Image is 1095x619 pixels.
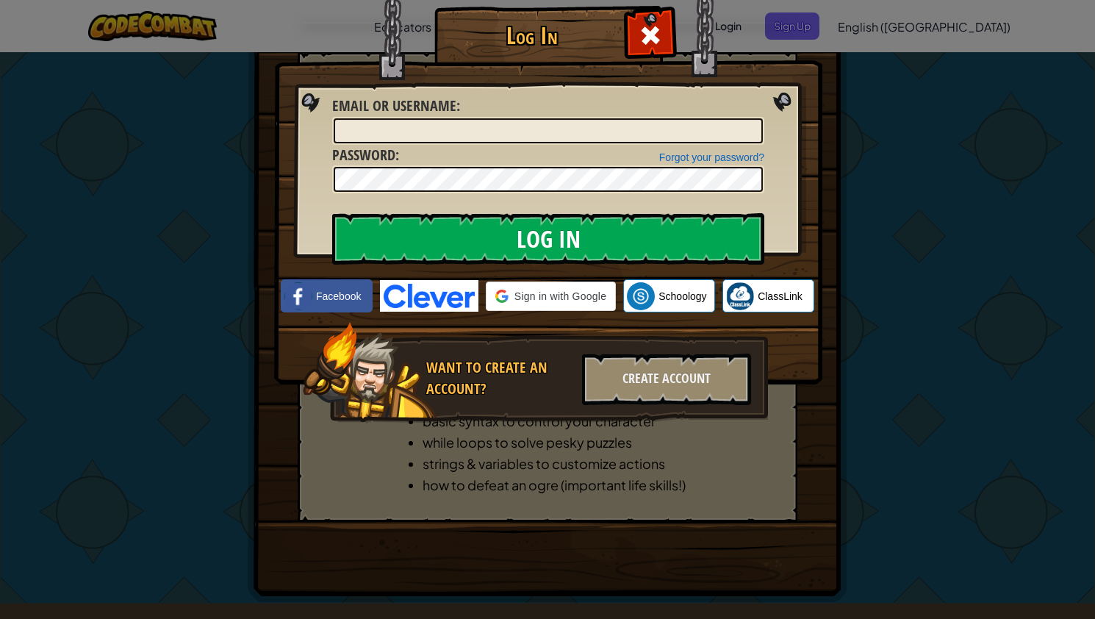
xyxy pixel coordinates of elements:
span: Email or Username [332,96,456,115]
img: classlink-logo-small.png [726,282,754,310]
a: Forgot your password? [659,151,764,163]
div: Create Account [582,354,751,405]
div: Want to create an account? [426,357,573,399]
label: : [332,96,460,117]
img: schoology.png [627,282,655,310]
span: ClassLink [758,289,803,304]
label: : [332,145,399,166]
div: Sign in with Google [486,282,616,311]
span: Facebook [316,289,361,304]
input: Log In [332,213,764,265]
h1: Log In [438,23,625,49]
img: clever-logo-blue.png [380,280,478,312]
span: Password [332,145,395,165]
span: Schoology [658,289,706,304]
img: facebook_small.png [284,282,312,310]
span: Sign in with Google [514,289,606,304]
